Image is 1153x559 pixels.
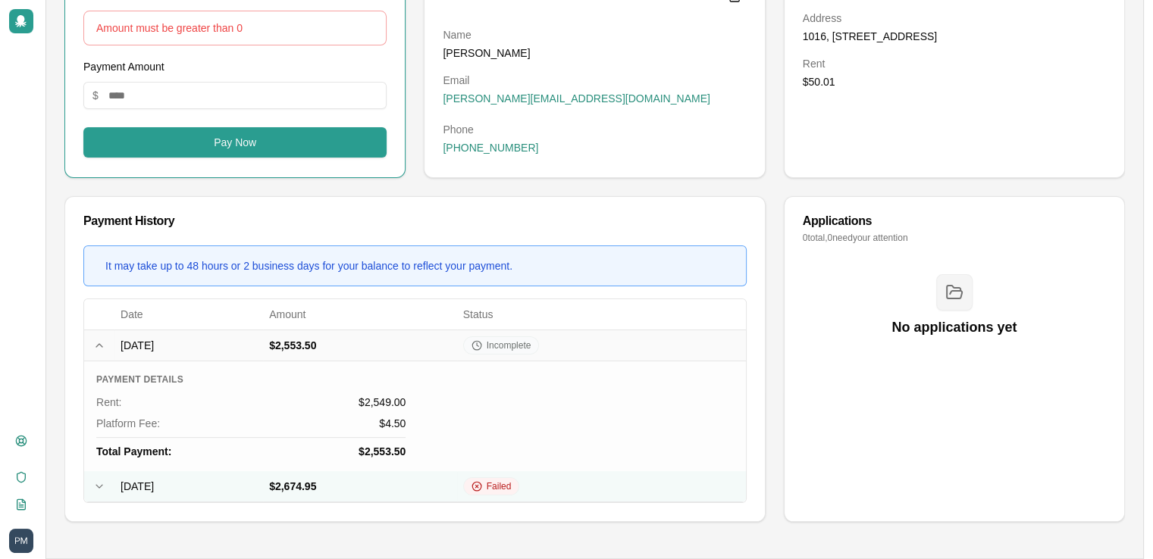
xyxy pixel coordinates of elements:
[379,416,406,431] span: $4.50
[803,29,1106,44] dd: 1016, [STREET_ADDRESS]
[803,11,1106,26] dt: Address
[803,215,1106,227] div: Applications
[9,529,33,553] img: Paul Marshall
[443,45,746,61] dd: [PERSON_NAME]
[443,73,746,88] dt: Email
[443,140,538,155] span: [PHONE_NUMBER]
[105,258,512,273] div: It may take up to 48 hours or 2 business days for your balance to reflect your payment.
[96,395,121,410] span: Rent :
[92,88,99,103] span: $
[96,373,406,386] h4: Payment Details
[121,339,154,351] span: [DATE]
[443,91,710,106] span: [PERSON_NAME][EMAIL_ADDRESS][DOMAIN_NAME]
[803,56,1106,71] dt: Rent
[263,299,457,329] th: Amount
[443,27,746,42] dt: Name
[96,20,374,36] div: Amount must be greater than 0
[803,74,1106,89] dd: $50.01
[269,480,316,492] span: $2,674.95
[269,339,316,351] span: $2,553.50
[359,395,406,410] span: $2,549.00
[114,299,263,329] th: Date
[83,61,164,73] label: Payment Amount
[121,480,154,492] span: [DATE]
[803,232,1106,244] p: 0 total, 0 need your attention
[443,122,746,137] dt: Phone
[83,215,747,227] div: Payment History
[487,480,512,492] span: Failed
[96,416,160,431] span: Platform Fee:
[96,444,171,459] span: Total Payment:
[891,317,1017,338] h3: No applications yet
[83,127,387,158] button: Pay Now
[487,339,531,351] span: Incomplete
[359,444,406,459] span: $2,553.50
[457,299,746,329] th: Status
